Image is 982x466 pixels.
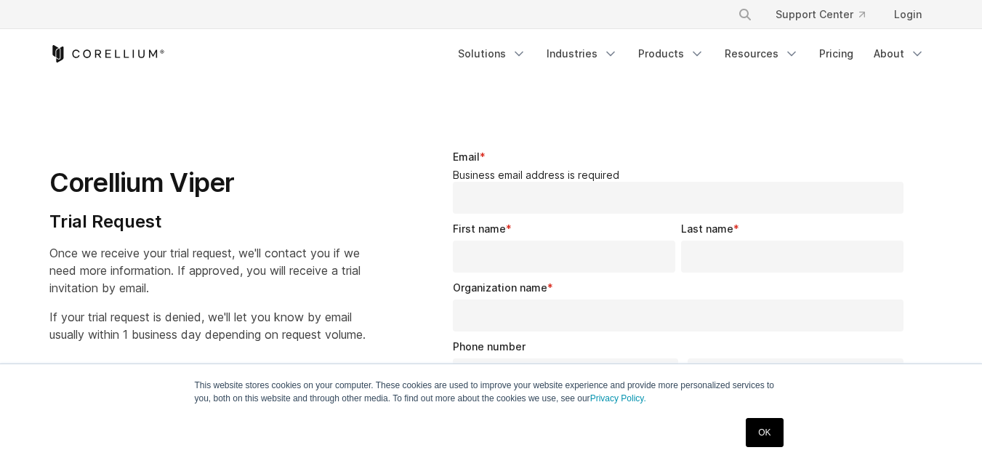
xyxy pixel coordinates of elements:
h4: Trial Request [49,211,366,233]
a: Pricing [810,41,862,67]
span: Email [453,150,480,163]
legend: Business email address is required [453,169,910,182]
button: Search [732,1,758,28]
a: About [865,41,933,67]
span: If your trial request is denied, we'll let you know by email usually within 1 business day depend... [49,310,366,342]
span: Once we receive your trial request, we'll contact you if we need more information. If approved, y... [49,246,361,295]
span: First name [453,222,506,235]
a: Industries [538,41,627,67]
a: Resources [716,41,808,67]
div: Navigation Menu [449,41,933,67]
span: Phone number [453,340,526,353]
span: Last name [681,222,733,235]
h1: Corellium Viper [49,166,366,199]
span: Organization name [453,281,547,294]
a: Products [629,41,713,67]
a: Login [882,1,933,28]
div: Navigation Menu [720,1,933,28]
a: OK [746,418,783,447]
a: Solutions [449,41,535,67]
a: Support Center [764,1,877,28]
a: Corellium Home [49,45,165,63]
p: This website stores cookies on your computer. These cookies are used to improve your website expe... [195,379,788,405]
a: Privacy Policy. [590,393,646,403]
